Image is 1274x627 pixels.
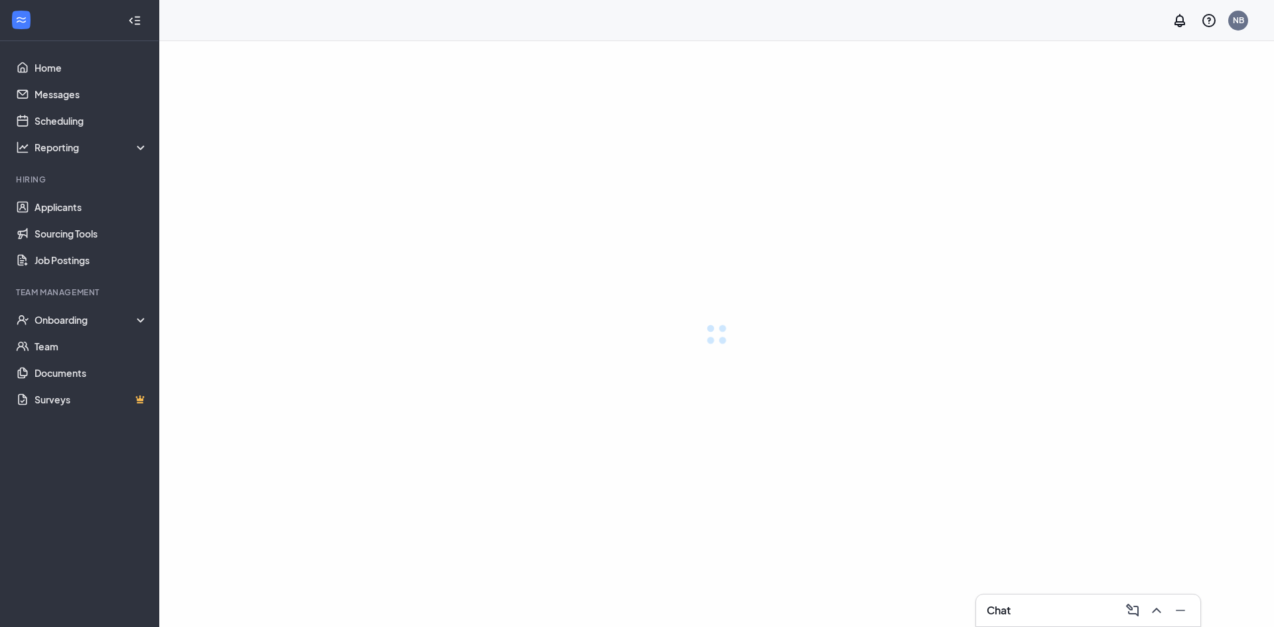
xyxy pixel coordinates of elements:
[35,333,148,360] a: Team
[1121,600,1142,621] button: ComposeMessage
[35,386,148,413] a: SurveysCrown
[16,287,145,298] div: Team Management
[35,54,148,81] a: Home
[35,313,149,326] div: Onboarding
[1172,13,1188,29] svg: Notifications
[35,247,148,273] a: Job Postings
[16,313,29,326] svg: UserCheck
[35,107,148,134] a: Scheduling
[1201,13,1217,29] svg: QuestionInfo
[1233,15,1244,26] div: NB
[35,81,148,107] a: Messages
[15,13,28,27] svg: WorkstreamLogo
[1172,602,1188,618] svg: Minimize
[1149,602,1165,618] svg: ChevronUp
[35,360,148,386] a: Documents
[1145,600,1166,621] button: ChevronUp
[16,141,29,154] svg: Analysis
[987,603,1011,618] h3: Chat
[35,220,148,247] a: Sourcing Tools
[16,174,145,185] div: Hiring
[35,141,149,154] div: Reporting
[1168,600,1190,621] button: Minimize
[128,14,141,27] svg: Collapse
[35,194,148,220] a: Applicants
[1125,602,1141,618] svg: ComposeMessage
